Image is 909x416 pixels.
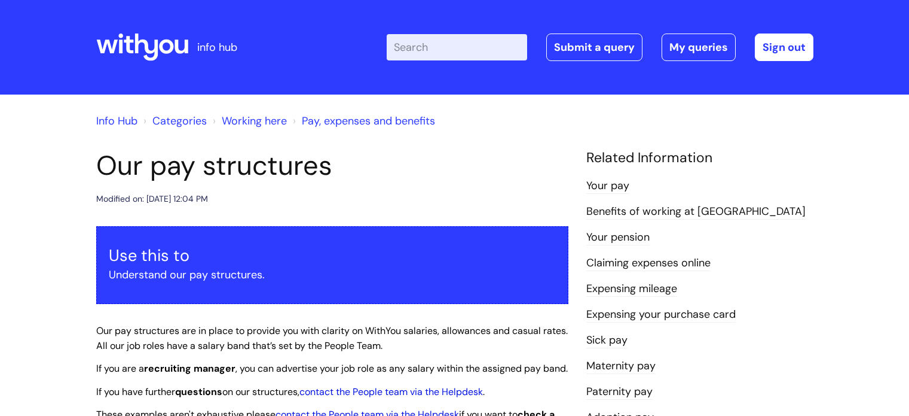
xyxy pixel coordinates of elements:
[586,333,628,348] a: Sick pay
[197,38,237,57] p: info hub
[546,34,642,61] a: Submit a query
[586,256,711,271] a: Claiming expenses online
[96,192,208,207] div: Modified on: [DATE] 12:04 PM
[109,265,556,284] p: Understand our pay structures.
[586,384,653,400] a: Paternity pay
[140,111,207,130] li: Solution home
[662,34,736,61] a: My queries
[96,114,137,128] a: Info Hub
[96,385,485,398] span: If you have further on our structures, .
[755,34,813,61] a: Sign out
[586,150,813,166] h4: Related Information
[96,362,568,375] span: If you are a , you can advertise your job role as any salary within the assigned pay band.
[96,324,568,352] span: Our pay structures are in place to provide you with clarity on WithYou salaries, allowances and c...
[586,178,629,194] a: Your pay
[222,114,287,128] a: Working here
[299,385,483,398] a: contact the People team via the Helpdesk
[175,385,222,398] strong: questions
[144,362,235,375] strong: recruiting manager
[290,111,435,130] li: Pay, expenses and benefits
[586,204,806,220] a: Benefits of working at [GEOGRAPHIC_DATA]
[152,114,207,128] a: Categories
[586,307,736,323] a: Expensing your purchase card
[387,34,813,61] div: | -
[387,34,527,60] input: Search
[586,359,656,374] a: Maternity pay
[96,150,568,182] h1: Our pay structures
[586,230,650,245] a: Your pension
[586,281,677,297] a: Expensing mileage
[210,111,287,130] li: Working here
[109,246,556,265] h3: Use this to
[302,114,435,128] a: Pay, expenses and benefits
